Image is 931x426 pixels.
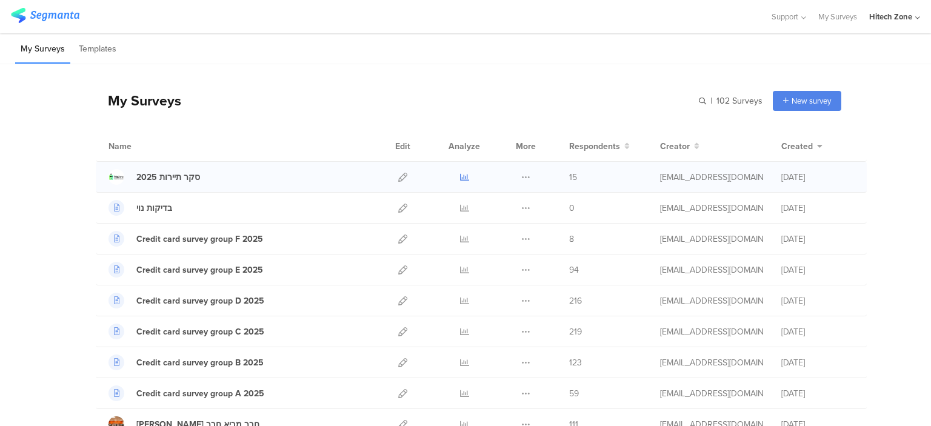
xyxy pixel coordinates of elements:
li: My Surveys [15,35,70,64]
div: Analyze [446,131,482,161]
a: בדיקות נוי [108,200,172,216]
span: 123 [569,356,582,369]
li: Templates [73,35,122,64]
span: Creator [660,140,690,153]
span: 219 [569,325,582,338]
button: Creator [660,140,699,153]
span: Support [772,11,798,22]
span: 216 [569,295,582,307]
span: 102 Surveys [716,95,762,107]
div: [DATE] [781,325,854,338]
div: [DATE] [781,233,854,245]
div: miri.gz@htzone.co.il [660,387,763,400]
span: Created [781,140,813,153]
div: Credit card survey group C 2025 [136,325,264,338]
button: Created [781,140,823,153]
span: 59 [569,387,579,400]
div: miri.gz@htzone.co.il [660,295,763,307]
div: [DATE] [781,264,854,276]
div: miri.gz@htzone.co.il [660,233,763,245]
div: miri.gz@htzone.co.il [660,171,763,184]
span: 0 [569,202,575,215]
div: Credit card survey group A 2025 [136,387,264,400]
div: miri.gz@htzone.co.il [660,356,763,369]
div: [DATE] [781,202,854,215]
div: בדיקות נוי [136,202,172,215]
div: Name [108,140,181,153]
a: Credit card survey group B 2025 [108,354,264,370]
div: [DATE] [781,171,854,184]
div: Credit card survey group E 2025 [136,264,263,276]
div: miri.gz@htzone.co.il [660,202,763,215]
span: 15 [569,171,577,184]
div: Edit [390,131,416,161]
span: 8 [569,233,574,245]
div: Credit card survey group D 2025 [136,295,264,307]
div: miri.gz@htzone.co.il [660,264,763,276]
a: Credit card survey group E 2025 [108,262,263,278]
div: More [513,131,539,161]
span: | [709,95,714,107]
div: [DATE] [781,356,854,369]
div: Hitech Zone [869,11,912,22]
img: segmanta logo [11,8,79,23]
span: 94 [569,264,579,276]
div: סקר תיירות 2025 [136,171,200,184]
button: Respondents [569,140,630,153]
div: My Surveys [96,90,181,111]
span: Respondents [569,140,620,153]
div: miri.gz@htzone.co.il [660,325,763,338]
div: Credit card survey group F 2025 [136,233,263,245]
div: Credit card survey group B 2025 [136,356,264,369]
div: [DATE] [781,295,854,307]
span: New survey [792,95,831,107]
a: Credit card survey group D 2025 [108,293,264,308]
div: [DATE] [781,387,854,400]
a: סקר תיירות 2025 [108,169,200,185]
a: Credit card survey group F 2025 [108,231,263,247]
a: Credit card survey group A 2025 [108,385,264,401]
a: Credit card survey group C 2025 [108,324,264,339]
